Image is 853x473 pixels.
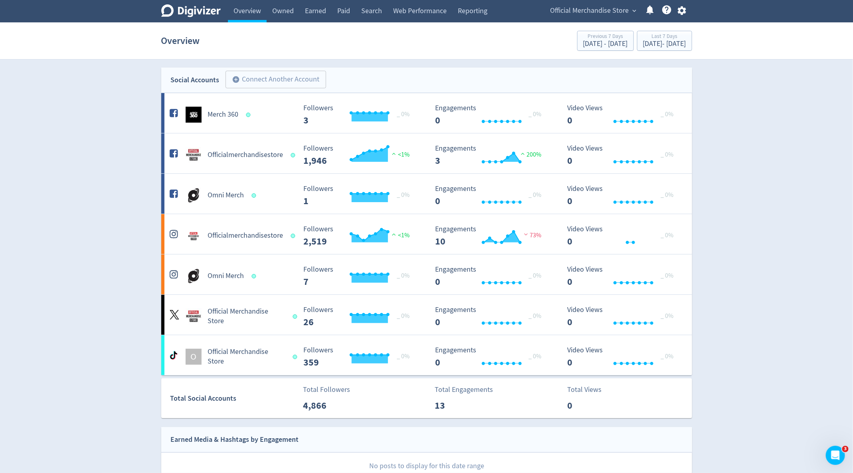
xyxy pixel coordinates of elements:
[186,228,202,244] img: Officialmerchandisestore undefined
[291,234,297,238] span: Data last synced: 4 Sep 2025, 1:01am (AEST)
[397,272,410,280] span: _ 0%
[390,151,398,157] img: positive-performance.svg
[299,266,419,287] svg: Followers 7
[435,398,481,413] p: 13
[519,151,527,157] img: positive-performance.svg
[826,446,845,465] iframe: Intercom live chat
[583,40,628,48] div: [DATE] - [DATE]
[299,225,419,246] svg: Followers 2,519
[208,150,283,160] h5: Officialmerchandisestore
[161,214,692,254] a: Officialmerchandisestore undefinedOfficialmerchandisestore Followers 2,519 Followers 2,519 <1% En...
[293,355,300,359] span: Data last synced: 4 Sep 2025, 1:01am (AEST)
[251,274,258,278] span: Data last synced: 4 Sep 2025, 1:01am (AEST)
[161,133,692,173] a: Officialmerchandisestore undefinedOfficialmerchandisestore Followers 1,946 Followers 1,946 <1% En...
[637,31,692,51] button: Last 7 Days[DATE]- [DATE]
[208,110,239,119] h5: Merch 360
[397,352,410,360] span: _ 0%
[170,393,297,404] div: Total Social Accounts
[397,312,410,320] span: _ 0%
[529,352,542,360] span: _ 0%
[161,295,692,335] a: Official Merchandise Store undefinedOfficial Merchandise Store Followers 26 Followers 26 _ 0% Eng...
[186,268,202,284] img: Omni Merch undefined
[303,384,350,395] p: Total Followers
[208,231,283,240] h5: Officialmerchandisestore
[842,446,849,452] span: 3
[299,306,419,327] svg: Followers 26
[208,191,244,200] h5: Omni Merch
[583,34,628,40] div: Previous 7 Days
[397,110,410,118] span: _ 0%
[161,174,692,214] a: Omni Merch undefinedOmni Merch Followers 1 Followers 1 _ 0% Engagements 0 Engagements 0 _ 0% Vide...
[397,191,410,199] span: _ 0%
[661,312,673,320] span: _ 0%
[661,110,673,118] span: _ 0%
[522,231,530,237] img: negative-performance.svg
[563,266,683,287] svg: Video Views 0
[431,266,551,287] svg: Engagements 0
[522,231,542,239] span: 73%
[186,308,202,324] img: Official Merchandise Store undefined
[661,151,673,159] span: _ 0%
[299,104,419,125] svg: Followers 3
[186,107,202,123] img: Merch 360 undefined
[529,110,542,118] span: _ 0%
[661,272,673,280] span: _ 0%
[661,191,673,199] span: _ 0%
[435,384,493,395] p: Total Engagements
[529,312,542,320] span: _ 0%
[431,145,551,166] svg: Engagements 3
[186,187,202,203] img: Omni Merch undefined
[161,254,692,294] a: Omni Merch undefinedOmni Merch Followers 7 Followers 7 _ 0% Engagements 0 Engagements 0 _ 0% Vide...
[519,151,542,159] span: 200%
[631,7,638,14] span: expand_more
[171,434,299,445] div: Earned Media & Hashtags by Engagement
[548,4,639,17] button: Official Merchandise Store
[293,314,300,319] span: Data last synced: 4 Sep 2025, 9:02am (AEST)
[563,225,683,246] svg: Video Views 0
[161,335,692,375] a: OOfficial Merchandise Store Followers 359 Followers 359 _ 0% Engagements 0 Engagements 0 _ 0% Vid...
[529,272,542,280] span: _ 0%
[577,31,634,51] button: Previous 7 Days[DATE] - [DATE]
[186,349,202,365] div: O
[299,346,419,368] svg: Followers 359
[563,306,683,327] svg: Video Views 0
[208,271,244,281] h5: Omni Merch
[251,193,258,198] span: Data last synced: 4 Sep 2025, 1:01am (AEST)
[161,93,692,133] a: Merch 360 undefinedMerch 360 Followers 3 Followers 3 _ 0% Engagements 0 Engagements 0 _ 0% Video ...
[390,151,410,159] span: <1%
[303,398,349,413] p: 4,866
[568,384,614,395] p: Total Views
[431,225,551,246] svg: Engagements 10
[390,231,410,239] span: <1%
[232,76,240,83] span: add_circle
[208,347,286,366] h5: Official Merchandise Store
[661,352,673,360] span: _ 0%
[431,306,551,327] svg: Engagements 0
[568,398,614,413] p: 0
[563,346,683,368] svg: Video Views 0
[246,113,253,117] span: Data last synced: 4 Sep 2025, 1:01am (AEST)
[661,231,673,239] span: _ 0%
[563,145,683,166] svg: Video Views 0
[299,145,419,166] svg: Followers 1,946
[431,104,551,125] svg: Engagements 0
[643,34,686,40] div: Last 7 Days
[161,28,200,54] h1: Overview
[291,153,297,157] span: Data last synced: 4 Sep 2025, 1:01am (AEST)
[186,147,202,163] img: Officialmerchandisestore undefined
[563,104,683,125] svg: Video Views 0
[431,346,551,368] svg: Engagements 0
[643,40,686,48] div: [DATE] - [DATE]
[431,185,551,206] svg: Engagements 0
[299,185,419,206] svg: Followers 1
[390,231,398,237] img: positive-performance.svg
[563,185,683,206] svg: Video Views 0
[208,307,286,326] h5: Official Merchandise Store
[226,71,326,88] button: Connect Another Account
[529,191,542,199] span: _ 0%
[171,74,220,86] div: Social Accounts
[220,72,326,88] a: Connect Another Account
[550,4,629,17] span: Official Merchandise Store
